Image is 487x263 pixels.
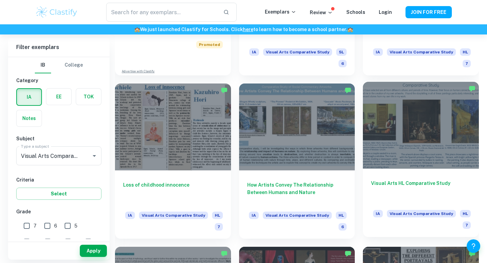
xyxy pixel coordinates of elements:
[16,135,101,142] h6: Subject
[139,212,208,219] span: Visual Arts Comparative Study
[125,212,135,219] span: IA
[221,250,228,257] img: Marked
[17,110,42,126] button: Notes
[16,77,101,84] h6: Category
[33,238,37,245] span: 4
[35,5,78,19] img: Clastify logo
[46,89,71,105] button: EE
[76,89,101,105] button: TOK
[90,151,99,161] button: Open
[215,223,223,231] span: 7
[196,41,223,48] span: Promoted
[463,60,471,67] span: 7
[33,222,37,230] span: 7
[54,238,57,245] span: 3
[249,48,259,56] span: IA
[336,48,347,56] span: SL
[310,9,333,16] p: Review
[239,83,355,239] a: How Artists Convey The Relationship Between Humans and NatureIAVisual Arts Comparative StudyHL6
[373,48,383,56] span: IA
[249,212,259,219] span: IA
[17,89,41,105] button: IA
[469,85,476,92] img: Marked
[16,188,101,200] button: Select
[463,221,471,229] span: 7
[336,212,347,219] span: HL
[263,212,332,219] span: Visual Arts Comparative Study
[21,143,49,149] label: Type a subject
[387,48,456,56] span: Visual Arts Comparative Study
[373,210,383,217] span: IA
[95,238,97,245] span: 1
[35,57,83,73] div: Filter type choice
[263,48,332,56] span: Visual Arts Comparative Study
[115,83,231,239] a: Loss of childhood innocenceIAVisual Arts Comparative StudyHL7
[16,208,101,215] h6: Grade
[387,210,456,217] span: Visual Arts Comparative Study
[221,87,228,94] img: Marked
[467,239,480,253] button: Help and Feedback
[347,27,353,32] span: 🏫
[122,69,155,74] a: Advertise with Clastify
[35,57,51,73] button: IB
[134,27,140,32] span: 🏫
[74,222,77,230] span: 5
[405,6,452,18] button: JOIN FOR FREE
[265,8,296,16] p: Exemplars
[75,238,77,245] span: 2
[8,38,110,57] h6: Filter exemplars
[106,3,218,22] input: Search for any exemplars...
[339,223,347,231] span: 6
[212,212,223,219] span: HL
[80,245,107,257] button: Apply
[247,181,347,204] h6: How Artists Convey The Relationship Between Humans and Nature
[65,57,83,73] button: College
[346,9,365,15] a: Schools
[371,180,471,202] h6: Visual Arts HL Comparative Study
[469,250,476,257] img: Marked
[345,87,351,94] img: Marked
[345,250,351,257] img: Marked
[460,210,471,217] span: HL
[379,9,392,15] a: Login
[363,83,479,239] a: Visual Arts HL Comparative StudyIAVisual Arts Comparative StudyHL7
[339,60,347,67] span: 6
[123,181,223,204] h6: Loss of childhood innocence
[16,176,101,184] h6: Criteria
[54,222,57,230] span: 6
[460,48,471,56] span: HL
[1,26,486,33] h6: We just launched Clastify for Schools. Click to learn how to become a school partner.
[243,27,253,32] a: here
